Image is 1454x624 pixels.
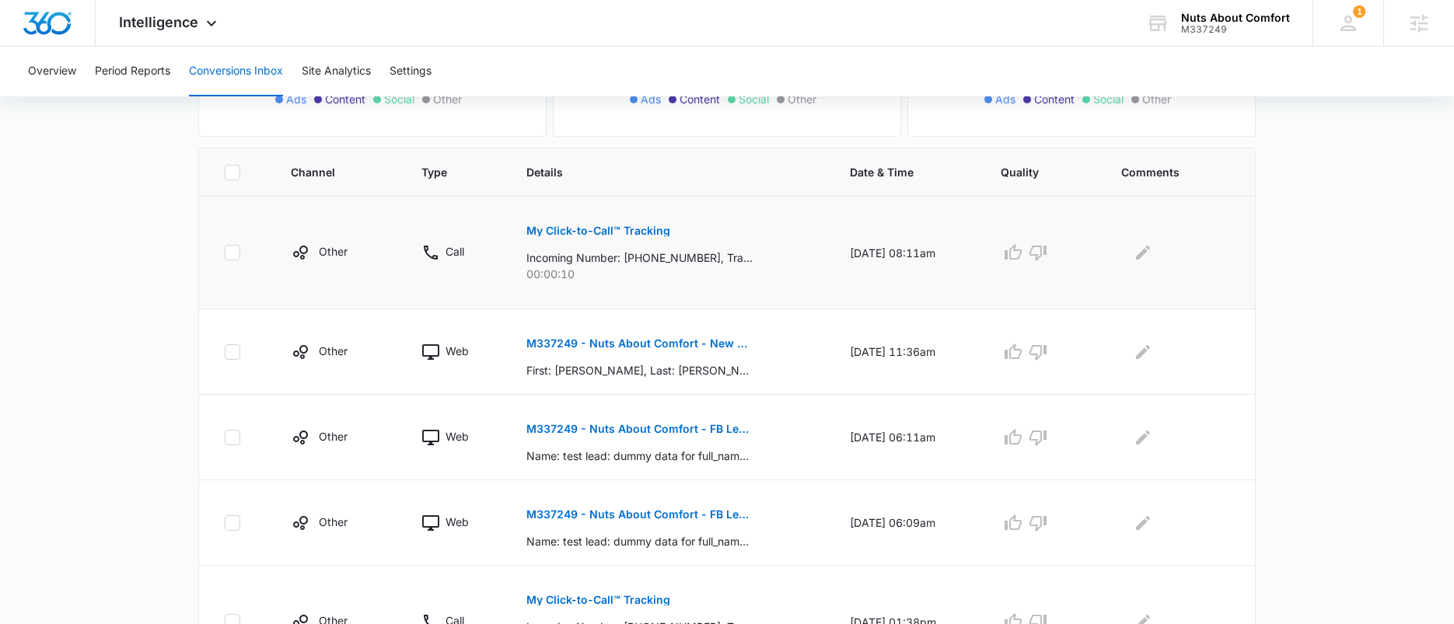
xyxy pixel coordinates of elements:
p: Web [446,514,469,530]
button: Edit Comments [1131,425,1155,450]
p: Other [319,428,348,444]
p: My Click-to-Call™ Tracking [526,225,670,236]
span: Ads [286,91,306,107]
span: Social [384,91,414,107]
img: tab_keywords_by_traffic_grey.svg [155,90,167,103]
p: Other [319,243,348,260]
p: Web [446,343,469,359]
button: Conversions Inbox [189,47,283,96]
button: Edit Comments [1131,340,1155,364]
span: Content [325,91,365,107]
button: Site Analytics [302,47,371,96]
button: M337249 - Nuts About Comfort - FB Lead Gen [526,410,753,448]
span: Comments [1121,164,1208,180]
div: account name [1181,12,1290,24]
p: Call [446,243,464,260]
p: M337249 - Nuts About Comfort - FB Lead Gen [526,509,753,520]
div: account id [1181,24,1290,35]
td: [DATE] 08:11am [831,197,983,309]
span: Ads [641,91,661,107]
span: 1 [1353,5,1365,18]
button: Edit Comments [1131,240,1155,265]
button: Edit Comments [1131,511,1155,535]
span: Content [1034,91,1075,107]
img: logo_orange.svg [25,25,37,37]
span: Other [1142,91,1171,107]
span: Quality [1001,164,1061,180]
img: website_grey.svg [25,40,37,53]
button: Overview [28,47,76,96]
span: Details [526,164,789,180]
td: [DATE] 06:11am [831,395,983,480]
button: My Click-to-Call™ Tracking [526,212,670,249]
p: My Click-to-Call™ Tracking [526,594,670,605]
button: M337249 - Nuts About Comfort - FB Lead Gen [526,496,753,533]
button: M337249 - Nuts About Comfort - New Contact [526,325,753,362]
p: 00:00:10 [526,266,812,282]
p: M337249 - Nuts About Comfort - FB Lead Gen [526,424,753,434]
p: Web [446,428,469,444]
span: Other [788,91,816,107]
button: My Click-to-Call™ Tracking [526,581,670,619]
div: v 4.0.25 [44,25,76,37]
p: First: [PERSON_NAME], Last: [PERSON_NAME], Phone: [PHONE_NUMBER], Phone-Type: , Email: [EMAIL_ADD... [526,362,753,378]
div: Domain Overview [59,92,139,102]
span: Date & Time [850,164,942,180]
span: Ads [995,91,1015,107]
button: Period Reports [95,47,170,96]
span: Other [433,91,462,107]
span: Social [1093,91,1124,107]
div: Keywords by Traffic [172,92,262,102]
div: Domain: [DOMAIN_NAME] [40,40,171,53]
td: [DATE] 06:09am [831,480,983,566]
span: Type [421,164,467,180]
span: Channel [291,164,362,180]
p: Incoming Number: [PHONE_NUMBER], Tracking Number: [PHONE_NUMBER], Ring To: [PHONE_NUMBER], Caller... [526,249,753,266]
td: [DATE] 11:36am [831,309,983,395]
span: Social [739,91,769,107]
p: Other [319,343,348,359]
img: tab_domain_overview_orange.svg [42,90,54,103]
p: M337249 - Nuts About Comfort - New Contact [526,338,753,349]
div: notifications count [1353,5,1365,18]
p: Name: test lead: dummy data for full_name, Phone: test lead: dummy data for phone_number, Email: ... [526,533,753,549]
p: Name: test lead: dummy data for full_name, Phone: test lead: dummy data for phone_number, Email: ... [526,448,753,464]
span: Content [680,91,720,107]
button: Settings [390,47,432,96]
span: Intelligence [119,14,198,30]
p: Other [319,514,348,530]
